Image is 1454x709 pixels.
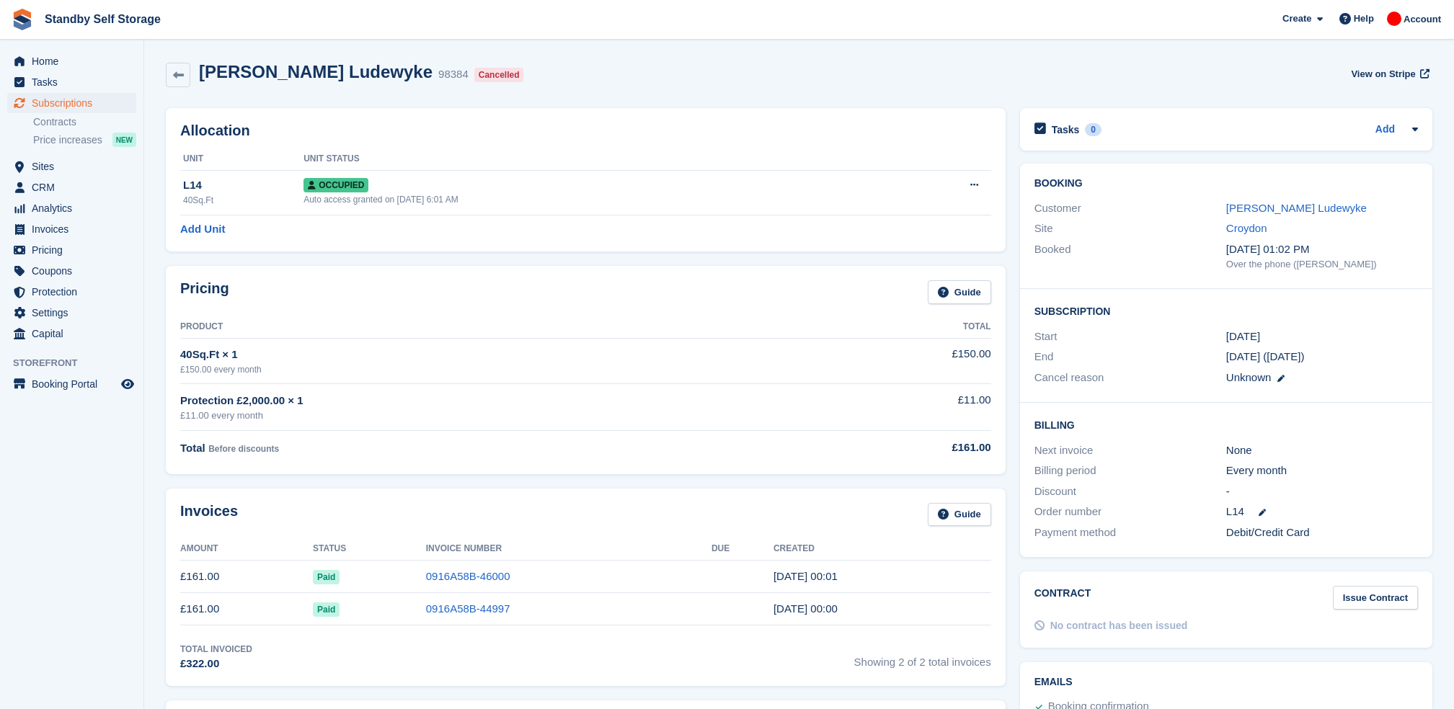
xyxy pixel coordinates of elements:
div: No contract has been issued [1050,618,1188,633]
td: £11.00 [795,384,990,431]
td: £150.00 [795,338,990,383]
div: Payment method [1034,525,1226,541]
span: Booking Portal [32,374,118,394]
th: Total [795,316,990,339]
span: Coupons [32,261,118,281]
a: menu [7,51,136,71]
div: None [1226,442,1418,459]
img: Aaron Winter [1387,12,1401,26]
a: Guide [928,503,991,527]
a: Price increases NEW [33,132,136,148]
span: Capital [32,324,118,344]
span: Unknown [1226,371,1272,383]
div: Customer [1034,200,1226,217]
div: Site [1034,220,1226,237]
div: Total Invoiced [180,643,252,656]
div: 98384 [438,66,469,83]
span: Before discounts [208,444,279,454]
a: menu [7,198,136,218]
a: menu [7,219,136,239]
div: £11.00 every month [180,409,795,423]
a: Add [1375,122,1395,138]
time: 2025-07-28 23:00:04 UTC [773,602,838,615]
time: 2025-07-28 23:00:00 UTC [1226,329,1260,345]
img: stora-icon-8386f47178a22dfd0bd8f6a31ec36ba5ce8667c1dd55bd0f319d3a0aa187defe.svg [12,9,33,30]
h2: Billing [1034,417,1418,432]
div: Order number [1034,504,1226,520]
div: L14 [183,177,303,194]
div: Every month [1226,463,1418,479]
a: Add Unit [180,221,225,238]
a: menu [7,303,136,323]
div: Booked [1034,241,1226,272]
span: Subscriptions [32,93,118,113]
a: menu [7,177,136,197]
td: £161.00 [180,593,313,625]
a: Issue Contract [1333,586,1418,610]
span: Protection [32,282,118,302]
h2: Pricing [180,280,229,304]
div: End [1034,349,1226,365]
h2: Contract [1034,586,1091,610]
span: Help [1354,12,1374,26]
div: 0 [1085,123,1101,136]
span: Showing 2 of 2 total invoices [854,643,991,672]
a: Preview store [119,375,136,393]
span: Analytics [32,198,118,218]
div: Start [1034,329,1226,345]
div: Next invoice [1034,442,1226,459]
span: Sites [32,156,118,177]
a: menu [7,72,136,92]
span: Occupied [303,178,368,192]
a: menu [7,374,136,394]
th: Status [313,538,426,561]
a: menu [7,324,136,344]
span: Pricing [32,240,118,260]
span: View on Stripe [1351,67,1415,81]
span: Account [1404,12,1441,27]
th: Unit Status [303,148,879,171]
a: menu [7,93,136,113]
h2: [PERSON_NAME] Ludewyke [199,62,433,81]
a: menu [7,156,136,177]
h2: Tasks [1052,123,1080,136]
div: - [1226,483,1418,500]
span: [DATE] ([DATE]) [1226,350,1305,362]
div: Auto access granted on [DATE] 6:01 AM [303,193,879,206]
a: menu [7,282,136,302]
div: Cancel reason [1034,370,1226,386]
td: £161.00 [180,561,313,593]
h2: Invoices [180,503,238,527]
span: Price increases [33,133,102,147]
time: 2025-08-28 23:01:26 UTC [773,570,838,582]
span: Invoices [32,219,118,239]
div: £322.00 [180,656,252,672]
a: View on Stripe [1345,62,1432,86]
a: [PERSON_NAME] Ludewyke [1226,202,1367,214]
a: menu [7,261,136,281]
span: L14 [1226,504,1244,520]
span: Tasks [32,72,118,92]
div: [DATE] 01:02 PM [1226,241,1418,258]
a: 0916A58B-46000 [426,570,510,582]
h2: Emails [1034,677,1418,688]
span: Settings [32,303,118,323]
a: 0916A58B-44997 [426,602,510,615]
th: Unit [180,148,303,171]
a: Guide [928,280,991,304]
a: Croydon [1226,222,1267,234]
div: £161.00 [795,440,990,456]
div: Discount [1034,483,1226,500]
th: Product [180,316,795,339]
div: Cancelled [474,68,524,82]
div: Debit/Credit Card [1226,525,1418,541]
th: Due [712,538,773,561]
h2: Subscription [1034,303,1418,318]
h2: Booking [1034,178,1418,189]
div: £150.00 every month [180,363,795,376]
span: Total [180,442,205,454]
a: menu [7,240,136,260]
a: Standby Self Storage [39,7,167,31]
span: Home [32,51,118,71]
h2: Allocation [180,122,991,139]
